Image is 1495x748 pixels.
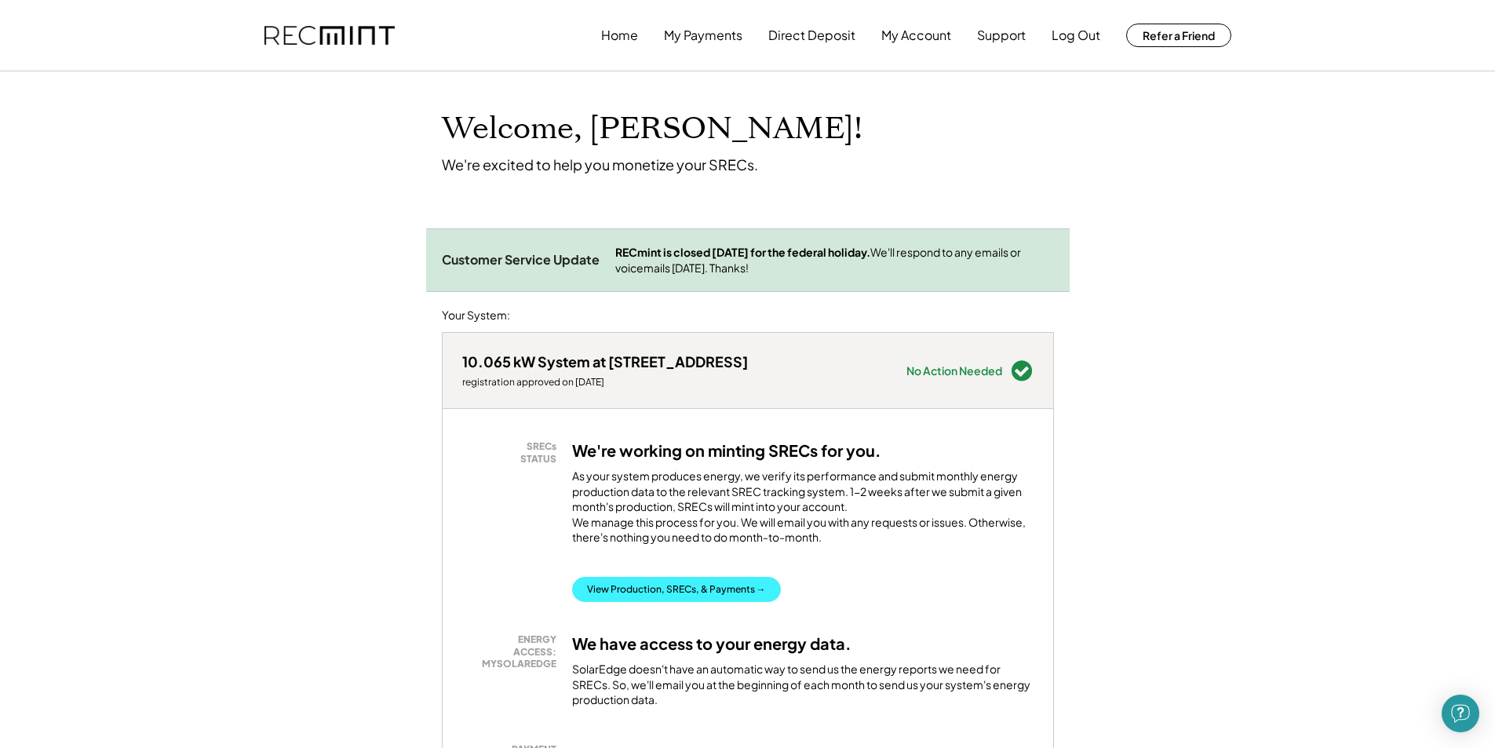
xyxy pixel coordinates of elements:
[442,252,600,268] div: Customer Service Update
[664,20,742,51] button: My Payments
[572,662,1034,708] div: SolarEdge doesn't have an automatic way to send us the energy reports we need for SRECs. So, we'l...
[977,20,1026,51] button: Support
[442,308,510,323] div: Your System:
[264,26,395,46] img: recmint-logotype%403x.png
[615,245,870,259] strong: RECmint is closed [DATE] for the federal holiday.
[572,440,881,461] h3: We're working on minting SRECs for you.
[572,469,1034,553] div: As your system produces energy, we verify its performance and submit monthly energy production da...
[601,20,638,51] button: Home
[442,111,862,148] h1: Welcome, [PERSON_NAME]!
[470,440,556,465] div: SRECs STATUS
[906,365,1002,376] div: No Action Needed
[462,352,748,370] div: 10.065 kW System at [STREET_ADDRESS]
[615,245,1054,275] div: We'll respond to any emails or voicemails [DATE]. Thanks!
[470,633,556,670] div: ENERGY ACCESS: MYSOLAREDGE
[881,20,951,51] button: My Account
[462,376,748,389] div: registration approved on [DATE]
[572,633,851,654] h3: We have access to your energy data.
[1052,20,1100,51] button: Log Out
[442,155,758,173] div: We're excited to help you monetize your SRECs.
[768,20,855,51] button: Direct Deposit
[1442,695,1479,732] div: Open Intercom Messenger
[1126,24,1231,47] button: Refer a Friend
[572,577,781,602] button: View Production, SRECs, & Payments →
